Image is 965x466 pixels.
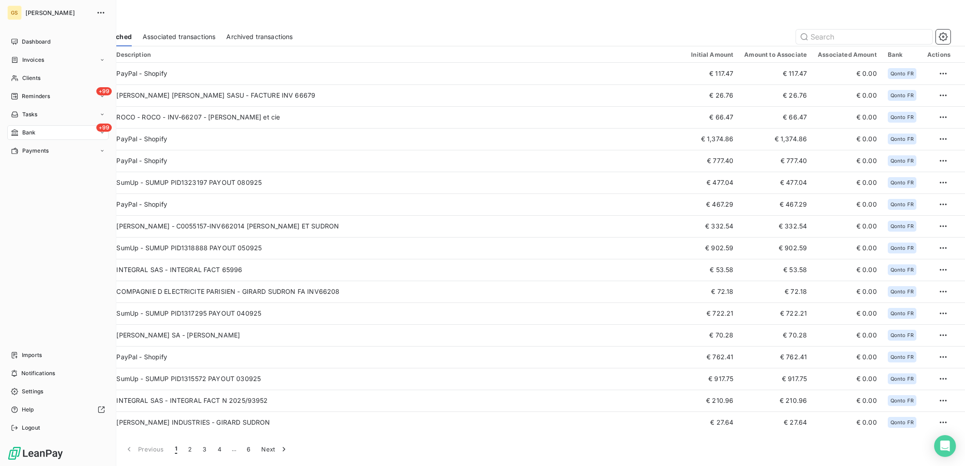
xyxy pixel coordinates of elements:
[812,193,882,215] td: € 0.00
[241,440,256,459] button: 6
[25,9,91,16] span: [PERSON_NAME]
[739,128,812,150] td: € 1,374.86
[890,332,914,338] span: Qonto FR
[890,202,914,207] span: Qonto FR
[686,193,739,215] td: € 467.29
[111,215,686,237] td: [PERSON_NAME] - C0055157-INV662014 [PERSON_NAME] ET SUDRON
[7,446,64,461] img: Logo LeanPay
[739,84,812,106] td: € 26.76
[890,354,914,360] span: Qonto FR
[890,158,914,164] span: Qonto FR
[739,368,812,390] td: € 917.75
[812,390,882,411] td: € 0.00
[739,237,812,259] td: € 902.59
[890,289,914,294] span: Qonto FR
[739,324,812,346] td: € 70.28
[96,124,112,132] span: +99
[22,406,34,414] span: Help
[686,237,739,259] td: € 902.59
[111,259,686,281] td: INTEGRAL SAS - INTEGRAL FACT 65996
[686,150,739,172] td: € 777.40
[22,147,49,155] span: Payments
[111,128,686,150] td: PayPal - Shopify
[686,368,739,390] td: € 917.75
[22,56,44,64] span: Invoices
[686,390,739,411] td: € 210.96
[812,411,882,433] td: € 0.00
[890,311,914,316] span: Qonto FR
[739,215,812,237] td: € 332.54
[686,63,739,84] td: € 117.47
[111,411,686,433] td: [PERSON_NAME] INDUSTRIES - GIRARD SUDRON
[111,84,686,106] td: [PERSON_NAME] [PERSON_NAME] SASU - FACTURE INV 66679
[739,390,812,411] td: € 210.96
[812,106,882,128] td: € 0.00
[812,215,882,237] td: € 0.00
[212,440,227,459] button: 4
[22,92,50,100] span: Reminders
[183,440,197,459] button: 2
[111,237,686,259] td: SumUp - SUMUP PID1318888 PAYOUT 050925
[686,411,739,433] td: € 27.64
[686,259,739,281] td: € 53.58
[169,440,183,459] button: 1
[686,106,739,128] td: € 66.47
[686,324,739,346] td: € 70.28
[739,193,812,215] td: € 467.29
[116,51,680,58] div: Description
[739,150,812,172] td: € 777.40
[22,424,40,432] span: Logout
[890,267,914,273] span: Qonto FR
[812,281,882,302] td: € 0.00
[226,32,293,41] span: Archived transactions
[812,324,882,346] td: € 0.00
[686,302,739,324] td: € 722.21
[739,259,812,281] td: € 53.58
[22,74,40,82] span: Clients
[111,368,686,390] td: SumUp - SUMUP PID1315572 PAYOUT 030925
[7,402,109,417] a: Help
[927,51,950,58] div: Actions
[686,172,739,193] td: € 477.04
[934,435,956,457] div: Open Intercom Messenger
[890,71,914,76] span: Qonto FR
[7,5,22,20] div: GS
[111,390,686,411] td: INTEGRAL SAS - INTEGRAL FACT N 2025/93952
[890,180,914,185] span: Qonto FR
[818,51,877,58] div: Associated Amount
[890,114,914,120] span: Qonto FR
[111,172,686,193] td: SumUp - SUMUP PID1323197 PAYOUT 080925
[812,150,882,172] td: € 0.00
[890,93,914,98] span: Qonto FR
[197,440,212,459] button: 3
[812,84,882,106] td: € 0.00
[739,346,812,368] td: € 762.41
[175,445,177,454] span: 1
[686,128,739,150] td: € 1,374.86
[22,351,42,359] span: Imports
[256,440,294,459] button: Next
[22,129,36,137] span: Bank
[812,237,882,259] td: € 0.00
[739,106,812,128] td: € 66.47
[812,63,882,84] td: € 0.00
[890,223,914,229] span: Qonto FR
[111,106,686,128] td: ROCO - ROCO - INV-66207 - [PERSON_NAME] et cie
[890,398,914,403] span: Qonto FR
[96,87,112,95] span: +99
[686,84,739,106] td: € 26.76
[143,32,215,41] span: Associated transactions
[22,110,38,119] span: Tasks
[691,51,733,58] div: Initial Amount
[890,376,914,382] span: Qonto FR
[111,150,686,172] td: PayPal - Shopify
[686,346,739,368] td: € 762.41
[812,128,882,150] td: € 0.00
[812,259,882,281] td: € 0.00
[890,245,914,251] span: Qonto FR
[111,346,686,368] td: PayPal - Shopify
[890,136,914,142] span: Qonto FR
[739,411,812,433] td: € 27.64
[21,369,55,377] span: Notifications
[111,302,686,324] td: SumUp - SUMUP PID1317295 PAYOUT 040925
